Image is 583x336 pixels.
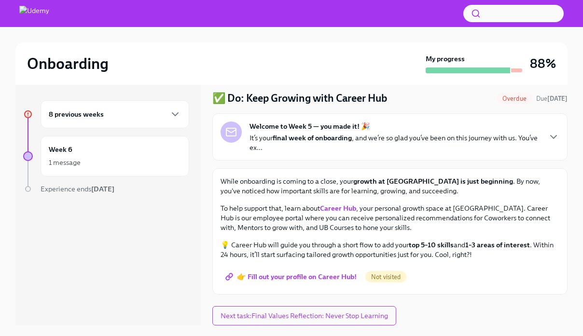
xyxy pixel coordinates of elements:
[221,267,363,286] a: 👉 Fill out your profile on Career Hub!
[409,241,454,249] strong: top 5–10 skills
[41,100,189,128] div: 8 previous weeks
[212,306,396,325] button: Next task:Final Values Reflection: Never Stop Learning
[91,185,114,193] strong: [DATE]
[353,177,513,186] strong: growth at [GEOGRAPHIC_DATA] is just beginning
[536,95,568,102] span: Due
[547,95,568,102] strong: [DATE]
[250,121,370,131] strong: Welcome to Week 5 — you made it! 🎉
[465,241,530,249] strong: 1–3 areas of interest
[19,6,49,21] img: Udemy
[41,185,114,193] span: Experience ends
[27,54,109,73] h2: Onboarding
[221,203,559,232] p: To help support that, learn about , your personal growth space at [GEOGRAPHIC_DATA]. Career Hub i...
[536,94,568,103] span: August 30th, 2025 09:00
[221,176,559,196] p: While onboarding is coming to a close, your . By now, you've noticed how important skills are for...
[320,204,356,213] a: Career Hub
[227,272,357,282] span: 👉 Fill out your profile on Career Hub!
[497,95,532,102] span: Overdue
[273,134,352,142] strong: final week of onboarding
[49,144,72,155] h6: Week 6
[221,240,559,259] p: 💡 Career Hub will guide you through a short flow to add your and . Within 24 hours, it’ll start s...
[530,55,556,72] h3: 88%
[212,91,387,106] h4: ✅ Do: Keep Growing with Career Hub
[49,158,81,167] div: 1 message
[426,54,465,64] strong: My progress
[23,136,189,176] a: Week 61 message
[49,109,104,120] h6: 8 previous weeks
[365,273,406,281] span: Not visited
[221,311,388,321] span: Next task : Final Values Reflection: Never Stop Learning
[250,133,540,152] p: It’s your , and we’re so glad you’ve been on this journey with us. You’ve ex...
